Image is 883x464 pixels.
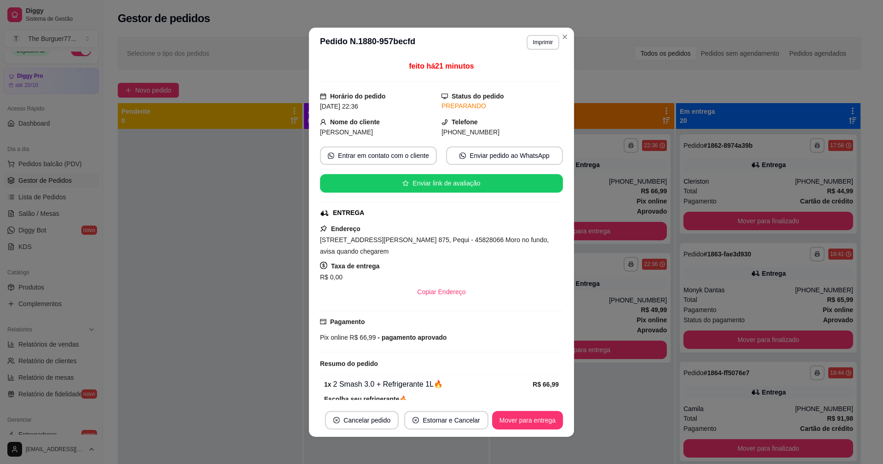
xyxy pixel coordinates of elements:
[402,180,409,186] span: star
[376,333,447,341] span: - pagamento aprovado
[331,262,380,269] strong: Taxa de entrega
[320,360,378,367] strong: Resumo do pedido
[331,225,361,232] strong: Endereço
[320,35,415,50] h3: Pedido N. 1880-957becfd
[441,101,563,111] div: PREPARANDO
[330,318,365,325] strong: Pagamento
[333,208,365,218] div: ENTREGA
[410,282,473,301] button: Copiar Endereço
[320,128,373,136] span: [PERSON_NAME]
[320,103,358,110] span: [DATE] 22:36
[446,146,563,165] button: whats-appEnviar pedido ao WhatsApp
[404,411,488,429] button: close-circleEstornar e Cancelar
[527,35,559,50] button: Imprimir
[459,152,466,159] span: whats-app
[557,29,572,44] button: Close
[320,93,327,99] span: calendar
[320,174,563,192] button: starEnviar link de avaliação
[328,152,334,159] span: whats-app
[330,93,386,100] strong: Horário do pedido
[452,93,504,100] strong: Status do pedido
[492,411,563,429] button: Mover para entrega
[320,119,327,125] span: user
[320,236,549,255] span: [STREET_ADDRESS][PERSON_NAME] 875, Pequi - 45828066 Moro no fundo, avisa quando chegarem
[441,119,448,125] span: phone
[325,411,399,429] button: close-circleCancelar pedido
[320,261,327,269] span: dollar
[324,378,533,389] div: 2 Smash 3.0 + Refrigerante 1L🔥
[452,118,478,126] strong: Telefone
[324,395,407,402] strong: Escolha seu refrigerante🔥
[320,333,348,341] span: Pix online
[441,93,448,99] span: desktop
[348,333,376,341] span: R$ 66,99
[320,146,437,165] button: whats-appEntrar em contato com o cliente
[324,380,332,388] strong: 1 x
[330,118,380,126] strong: Nome do cliente
[409,62,474,70] span: feito há 21 minutos
[441,128,499,136] span: [PHONE_NUMBER]
[320,318,327,325] span: credit-card
[413,417,419,423] span: close-circle
[320,273,343,280] span: R$ 0,00
[333,417,340,423] span: close-circle
[320,225,327,232] span: pushpin
[533,380,559,388] strong: R$ 66,99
